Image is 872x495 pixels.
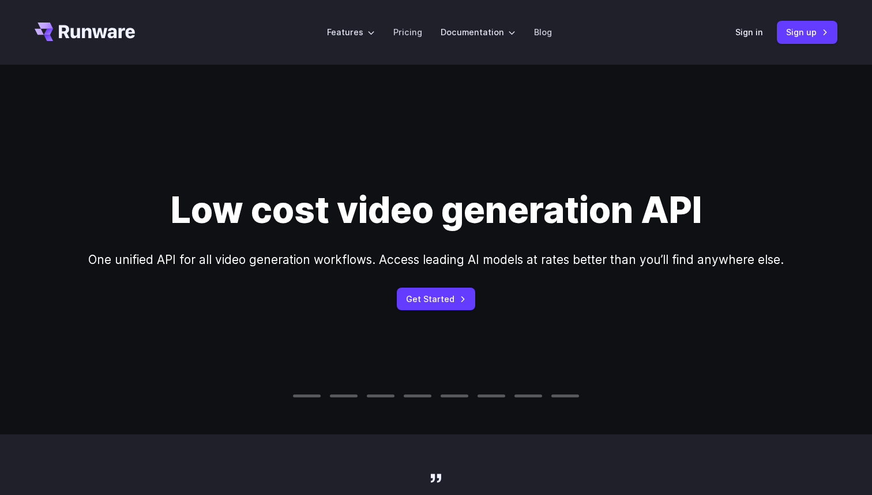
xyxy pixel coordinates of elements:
a: Sign up [777,21,837,43]
a: Sign in [735,25,763,39]
label: Documentation [441,25,516,39]
a: Go to / [35,23,135,41]
p: One unified API for all video generation workflows. Access leading AI models at rates better than... [88,250,784,269]
h1: Low cost video generation API [171,189,702,232]
a: Blog [534,25,552,39]
a: Pricing [393,25,422,39]
label: Features [327,25,375,39]
a: Get Started [397,288,475,310]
